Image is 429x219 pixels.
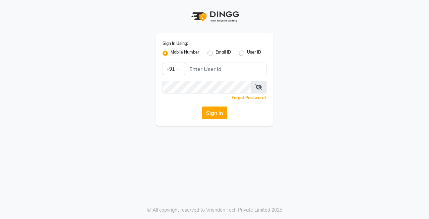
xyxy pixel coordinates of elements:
label: Mobile Number [171,49,199,57]
img: logo1.svg [188,7,241,26]
button: Sign In [202,106,227,119]
label: Sign In Using: [163,41,188,47]
a: Forgot Password? [232,95,266,100]
label: User ID [247,49,261,57]
label: Email ID [216,49,231,57]
input: Username [185,63,266,75]
input: Username [163,81,251,93]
